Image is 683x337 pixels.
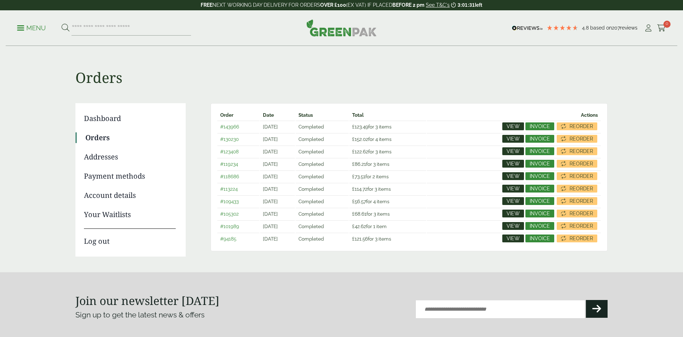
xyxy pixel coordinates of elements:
span: £ [352,161,355,167]
span: Invoice [530,136,550,141]
span: £ [352,186,355,192]
span: Total [352,112,364,118]
span: View [507,136,520,141]
a: View [502,210,524,217]
td: Completed [296,146,348,157]
time: [DATE] [263,149,278,154]
span: 123.49 [352,124,368,130]
td: for 4 items [349,195,426,207]
span: Reorder [570,149,593,154]
a: Addresses [84,152,176,162]
a: View [502,235,524,242]
a: Orders [85,132,176,143]
span: left [475,2,482,8]
span: View [507,223,520,228]
h1: Orders [75,46,608,86]
a: #105302 [220,211,239,217]
time: [DATE] [263,199,278,204]
a: Invoice [525,222,554,230]
span: View [507,199,520,204]
span: 86.21 [352,161,366,167]
a: View [502,122,524,130]
td: Completed [296,233,348,244]
a: #130230 [220,136,239,142]
td: for 1 item [349,220,426,232]
span: Reorder [570,136,593,141]
span: 152.02 [352,136,368,142]
span: £ [352,223,355,229]
a: Reorder [557,160,597,168]
a: Invoice [525,160,554,168]
a: Log out [84,228,176,247]
span: 42.62 [352,223,366,229]
td: Completed [296,220,348,232]
td: for 3 items [349,158,426,170]
span: Actions [581,112,598,118]
a: Invoice [525,235,554,242]
a: Invoice [525,122,554,130]
span: Invoice [530,124,550,129]
a: 0 [657,23,666,33]
span: Reorder [570,186,593,191]
a: Payment methods [84,171,176,181]
span: View [507,211,520,216]
span: 73.51 [352,174,365,179]
a: #143966 [220,124,239,130]
a: Reorder [557,147,597,155]
span: £ [352,211,355,217]
a: Invoice [525,172,554,180]
time: [DATE] [263,174,278,179]
span: 207 [612,25,620,31]
span: View [507,186,520,191]
span: Invoice [530,174,550,179]
a: Invoice [525,210,554,217]
span: £ [352,124,355,130]
td: Completed [296,195,348,207]
span: View [507,124,520,129]
span: View [507,161,520,166]
span: 3:01:31 [457,2,475,8]
td: Completed [296,170,348,182]
td: Completed [296,208,348,220]
strong: Join our newsletter [DATE] [75,293,219,308]
a: Reorder [557,135,597,143]
time: [DATE] [263,211,278,217]
span: Reorder [570,199,593,204]
p: Menu [17,24,46,32]
td: Completed [296,133,348,145]
a: Reorder [557,222,597,230]
span: Reorder [570,161,593,166]
a: Reorder [557,210,597,217]
span: 114.72 [352,186,367,192]
time: [DATE] [263,124,278,130]
img: REVIEWS.io [512,26,543,31]
span: Reorder [570,223,593,228]
span: Order [220,112,233,118]
span: Based on [590,25,612,31]
a: Invoice [525,185,554,193]
span: View [507,236,520,241]
td: for 4 items [349,133,426,145]
td: for 3 items [349,146,426,157]
a: Menu [17,24,46,31]
span: Reorder [570,124,593,129]
span: 121.56 [352,236,368,242]
span: Invoice [530,223,550,228]
td: for 3 items [349,121,426,132]
div: 4.79 Stars [546,25,578,31]
a: #118686 [220,174,239,179]
a: View [502,147,524,155]
a: View [502,135,524,143]
a: #109433 [220,199,239,204]
span: Invoice [530,199,550,204]
i: Cart [657,25,666,32]
strong: FREE [201,2,212,8]
a: #113224 [220,186,238,192]
a: Invoice [525,147,554,155]
time: [DATE] [263,186,278,192]
a: Reorder [557,122,597,130]
td: Completed [296,158,348,170]
time: [DATE] [263,223,278,229]
span: Invoice [530,149,550,154]
span: £ [352,174,355,179]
